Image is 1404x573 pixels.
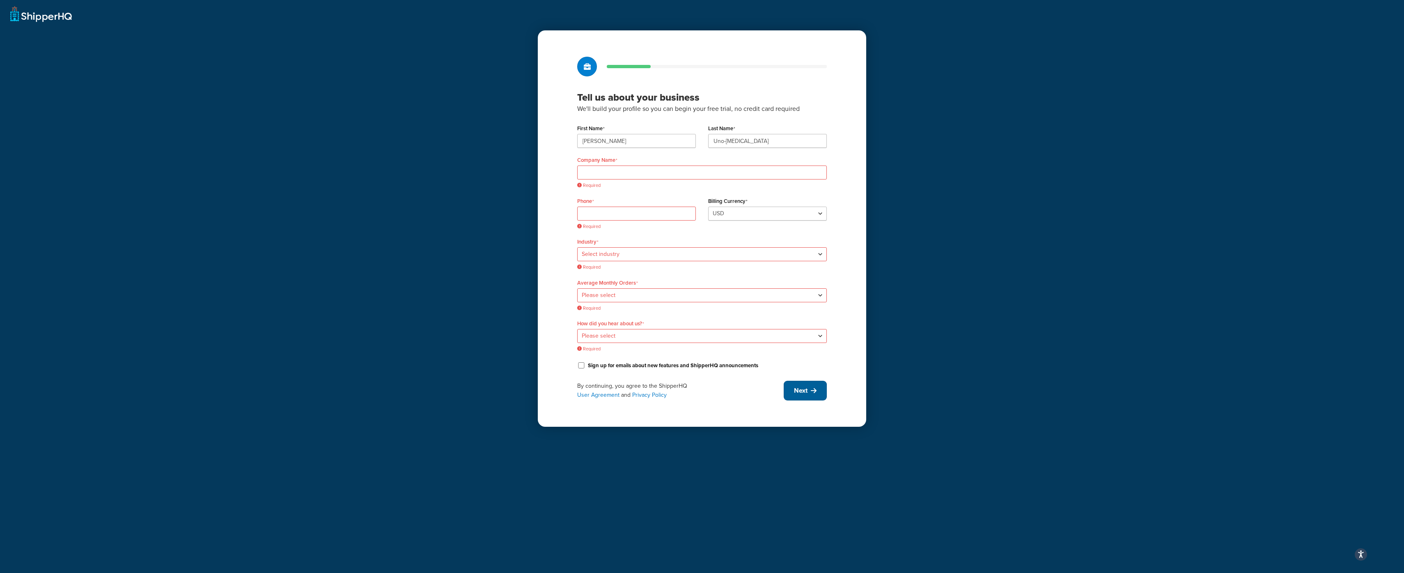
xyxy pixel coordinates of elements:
[708,125,735,132] label: Last Name
[577,157,617,163] label: Company Name
[577,91,827,104] h3: Tell us about your business
[577,305,827,311] span: Required
[588,362,758,369] label: Sign up for emails about new features and ShipperHQ announcements
[577,239,599,245] label: Industry
[577,198,594,205] label: Phone
[577,280,638,286] label: Average Monthly Orders
[577,346,827,352] span: Required
[708,198,748,205] label: Billing Currency
[577,391,619,399] a: User Agreement
[577,182,827,189] span: Required
[632,391,667,399] a: Privacy Policy
[794,386,808,395] span: Next
[577,264,827,270] span: Required
[577,382,784,400] div: By continuing, you agree to the ShipperHQ and
[577,125,605,132] label: First Name
[784,381,827,400] button: Next
[577,223,696,230] span: Required
[577,320,644,327] label: How did you hear about us?
[577,104,827,114] p: We'll build your profile so you can begin your free trial, no credit card required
